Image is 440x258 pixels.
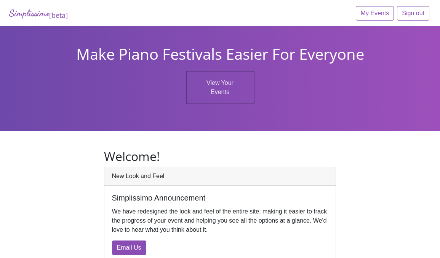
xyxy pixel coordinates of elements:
[112,207,328,234] p: We have redesigned the look and feel of the entire site, making it easier to track the progress o...
[397,6,429,21] a: Sign out
[104,149,336,164] h2: Welcome!
[49,11,68,20] sub: [beta]
[9,6,68,21] a: Simplissimo[beta]
[112,193,328,202] h5: Simplissimo Announcement
[186,71,254,104] a: View Your Events
[104,167,336,186] div: New Look and Feel
[356,6,394,21] a: My Events
[6,45,434,63] h1: Make Piano Festivals Easier For Everyone
[112,240,146,255] a: Email Us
